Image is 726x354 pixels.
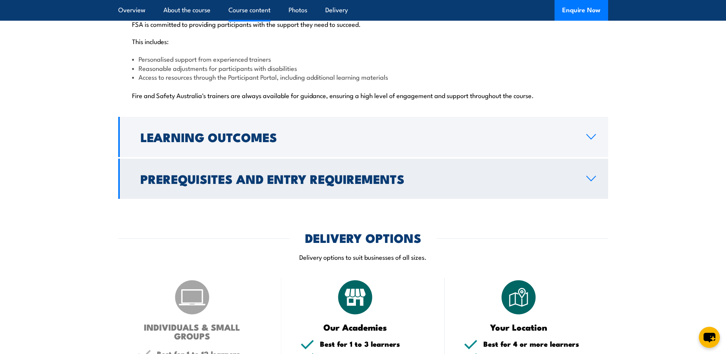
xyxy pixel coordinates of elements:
[140,173,574,184] h2: Prerequisites and Entry Requirements
[132,20,594,28] p: FSA is committed to providing participants with the support they need to succeed.
[118,117,608,157] a: Learning Outcomes
[140,131,574,142] h2: Learning Outcomes
[300,323,410,331] h3: Our Academies
[132,54,594,63] li: Personalised support from experienced trainers
[118,159,608,199] a: Prerequisites and Entry Requirements
[483,340,589,347] h5: Best for 4 or more learners
[132,72,594,81] li: Access to resources through the Participant Portal, including additional learning materials
[132,64,594,72] li: Reasonable adjustments for participants with disabilities
[305,232,421,243] h2: DELIVERY OPTIONS
[118,252,608,261] p: Delivery options to suit businesses of all sizes.
[320,340,426,347] h5: Best for 1 to 3 learners
[137,323,247,340] h3: INDIVIDUALS & SMALL GROUPS
[464,323,574,331] h3: Your Location
[132,91,594,99] p: Fire and Safety Australia's trainers are always available for guidance, ensuring a high level of ...
[699,327,720,348] button: chat-button
[132,37,594,45] p: This includes:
